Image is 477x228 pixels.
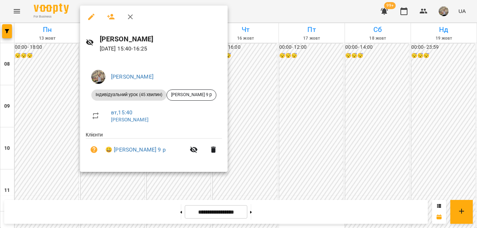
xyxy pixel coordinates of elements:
span: [PERSON_NAME] 9 р [167,92,216,98]
a: вт , 15:40 [111,109,132,116]
img: 3b46f58bed39ef2acf68cc3a2c968150.jpeg [91,70,105,84]
ul: Клієнти [86,131,222,164]
h6: [PERSON_NAME] [100,34,222,45]
a: [PERSON_NAME] [111,117,149,122]
a: 😀 [PERSON_NAME] 9 р [105,146,166,154]
div: [PERSON_NAME] 9 р [166,89,216,101]
p: [DATE] 15:40 - 16:25 [100,45,222,53]
a: [PERSON_NAME] [111,73,153,80]
span: Індивідуальний урок (45 хвилин) [91,92,166,98]
button: Візит ще не сплачено. Додати оплату? [86,141,103,158]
